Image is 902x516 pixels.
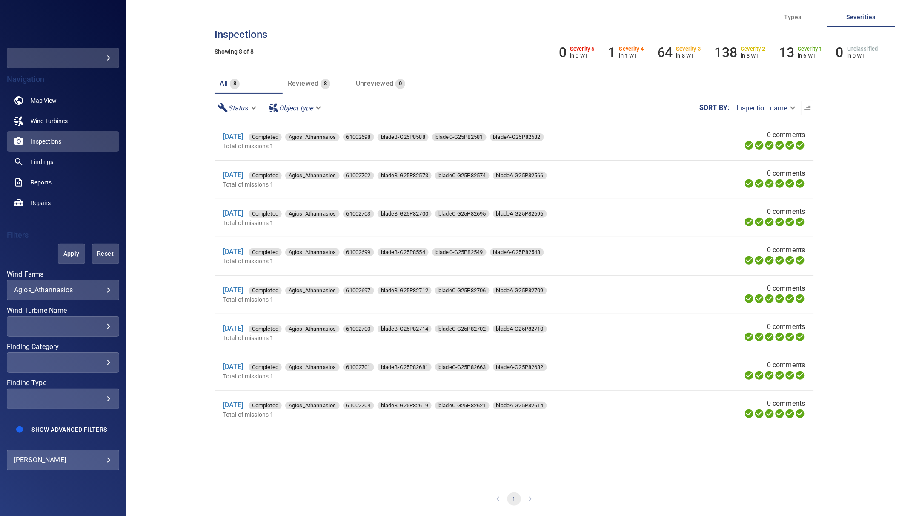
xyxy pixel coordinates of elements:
span: 8 [230,79,240,89]
label: Wind Turbine Name [7,307,119,314]
span: Completed [249,171,282,180]
span: Completed [249,210,282,218]
svg: Matching 100% [785,294,795,304]
svg: ML Processing 100% [775,370,785,381]
div: 61002703 [343,210,374,218]
h6: 0 [836,44,844,61]
div: bladeB-G25P82714 [378,325,432,333]
li: Severity 3 [657,44,701,61]
p: in 0 WT [570,52,595,59]
div: bladeA-G25P82682 [493,363,547,371]
div: bladeB-G25P82712 [378,287,432,294]
button: Show Advanced Filters [26,423,112,436]
svg: Classification 100% [795,140,805,150]
div: Finding Type [7,389,119,409]
div: bladeA-G25P82709 [493,287,547,294]
svg: Classification 100% [795,179,805,189]
span: 0 comments [767,245,805,255]
div: Agios_Athannasios [285,363,340,371]
li: Severity 2 [714,44,765,61]
a: map noActive [7,90,119,111]
div: Wind Turbine Name [7,316,119,337]
span: 61002697 [343,286,374,295]
div: 61002702 [343,172,374,179]
div: Agios_Athannasios [14,286,112,294]
span: bladeA-G25P82709 [493,286,547,295]
span: Agios_Athannasios [285,248,340,257]
span: 0 comments [767,398,805,409]
span: bladeC-G25P82581 [432,133,486,141]
p: in 8 WT [676,52,701,59]
span: Repairs [31,199,51,207]
h6: Severity 5 [570,46,595,52]
span: Apply [69,248,74,259]
span: Agios_Athannasios [285,286,340,295]
span: Completed [249,286,282,295]
em: Object type [279,104,313,112]
span: 61002700 [343,325,374,333]
a: [DATE] [223,363,243,371]
a: windturbines noActive [7,111,119,131]
svg: Selecting 100% [765,370,775,381]
div: Agios_Athannasios [285,325,340,333]
p: Total of missions 1 [223,295,647,304]
span: bladeC-G25P82663 [435,363,489,372]
h6: 13 [779,44,794,61]
span: Map View [31,96,57,105]
span: Show Advanced Filters [31,426,107,433]
div: bladeA-G25P82582 [490,133,544,141]
svg: Data Formatted 100% [754,294,765,304]
div: bladeA-G25P82614 [493,402,547,409]
div: 61002704 [343,402,374,409]
button: Reset [92,244,119,264]
span: bladeA-G25P82614 [493,401,547,410]
span: Completed [249,363,282,372]
svg: ML Processing 100% [775,255,785,265]
svg: Uploading 100% [744,140,754,150]
svg: Selecting 100% [765,140,775,150]
svg: Selecting 100% [765,294,775,304]
span: bladeC-G25P82702 [435,325,489,333]
span: Reset [103,248,109,259]
div: Agios_Athannasios [285,172,340,179]
a: reports noActive [7,172,119,193]
svg: Uploading 100% [744,332,754,342]
svg: Data Formatted 100% [754,370,765,381]
span: Types [764,12,822,23]
div: Status [215,101,262,115]
h3: Inspections [215,29,814,40]
span: 61002698 [343,133,374,141]
div: bladeA-G25P82548 [490,248,544,256]
svg: Selecting 100% [765,255,775,265]
span: bladeB-G25P82573 [378,171,432,180]
div: bladeC-G25P82621 [435,402,489,409]
li: Severity Unclassified [836,44,878,61]
div: Completed [249,325,282,333]
a: [DATE] [223,171,243,179]
svg: Matching 100% [785,332,795,342]
div: Agios_Athannasios [285,402,340,409]
span: 61002699 [343,248,374,257]
div: bladeA-G25P82696 [493,210,547,218]
h4: Filters [7,231,119,239]
h6: Severity 3 [676,46,701,52]
svg: Data Formatted 100% [754,409,765,419]
span: bladeB-G25P82712 [378,286,432,295]
span: Agios_Athannasios [285,210,340,218]
a: findings noActive [7,152,119,172]
svg: Matching 100% [785,409,795,419]
span: bladeC-G25P82574 [435,171,489,180]
div: Completed [249,402,282,409]
button: Sort list from oldest to newest [801,101,814,115]
svg: Selecting 100% [765,409,775,419]
div: bladeA-G25P82710 [493,325,547,333]
div: Completed [249,133,282,141]
svg: Data Formatted 100% [754,217,765,227]
span: 0 comments [767,207,805,217]
div: Object type [265,101,327,115]
button: page 1 [507,492,521,506]
svg: Matching 100% [785,370,795,381]
span: 61002701 [343,363,374,372]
